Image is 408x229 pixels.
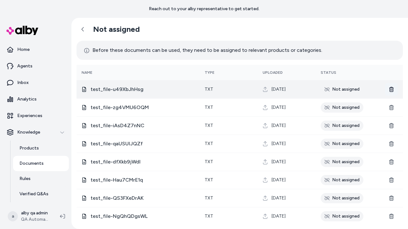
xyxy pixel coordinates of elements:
[21,216,50,223] span: QA Automation 1
[3,108,69,123] a: Experiences
[82,104,194,111] div: test_file-zg4VMU6OQM.txt
[17,113,42,119] p: Experiences
[321,121,363,131] div: Not assigned
[82,140,194,148] div: test_file-qaUSUlJQZf.txt
[272,141,286,147] span: [DATE]
[205,195,213,201] span: txt
[205,123,213,128] span: txt
[321,139,363,149] div: Not assigned
[13,156,69,171] a: Documents
[149,6,259,12] p: Reach out to your alby representative to get started.
[13,171,69,186] a: Rules
[91,122,194,129] span: test_file-iAsD4Z7nNC
[272,159,286,165] span: [DATE]
[91,194,194,202] span: test_file-QS3FXeDrAK
[93,24,140,34] h2: Not assigned
[205,177,213,183] span: txt
[272,122,286,129] span: [DATE]
[321,175,363,185] div: Not assigned
[205,105,213,110] span: txt
[91,104,194,111] span: test_file-zg4VMU6OQM
[6,26,38,35] img: alby Logo
[19,191,48,197] p: Verified Q&As
[272,213,286,219] span: [DATE]
[3,42,69,57] a: Home
[19,160,44,167] p: Documents
[17,46,30,53] p: Home
[82,176,194,184] div: test_file-Hau7CMrE1q.txt
[272,195,286,201] span: [DATE]
[84,46,322,55] p: Before these documents can be used, they need to be assigned to relevant products or categories.
[272,86,286,93] span: [DATE]
[205,141,213,146] span: txt
[272,177,286,183] span: [DATE]
[4,206,55,226] button: aalby qa adminQA Automation 1
[321,102,363,113] div: Not assigned
[91,86,194,93] span: test_file-u49XbJhHsg
[82,86,194,93] div: test_file-u49XbJhHsg.txt
[321,70,336,75] span: Status
[205,70,215,75] span: Type
[91,140,194,148] span: test_file-qaUSUlJQZf
[91,176,194,184] span: test_file-Hau7CMrE1q
[17,80,29,86] p: Inbox
[3,125,69,140] button: Knowledge
[321,157,363,167] div: Not assigned
[3,59,69,74] a: Agents
[19,176,31,182] p: Rules
[321,211,363,221] div: Not assigned
[82,158,194,166] div: test_file-dfXkb9jWdI.txt
[3,75,69,90] a: Inbox
[91,158,194,166] span: test_file-dfXkb9jWdI
[3,92,69,107] a: Analytics
[205,159,213,164] span: txt
[82,212,194,220] div: test_file-NgQhQDgsWL.txt
[205,87,213,92] span: txt
[13,186,69,202] a: Verified Q&As
[205,213,213,219] span: txt
[263,70,283,75] span: Uploaded
[8,211,18,221] span: a
[82,122,194,129] div: test_file-iAsD4Z7nNC.txt
[321,193,363,203] div: Not assigned
[21,210,50,216] p: alby qa admin
[91,212,194,220] span: test_file-NgQhQDgsWL
[13,141,69,156] a: Products
[19,145,39,151] p: Products
[321,84,363,94] div: Not assigned
[272,104,286,111] span: [DATE]
[82,194,194,202] div: test_file-QS3FXeDrAK.txt
[17,129,40,135] p: Knowledge
[17,63,33,69] p: Agents
[17,96,37,102] p: Analytics
[82,70,129,75] div: Name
